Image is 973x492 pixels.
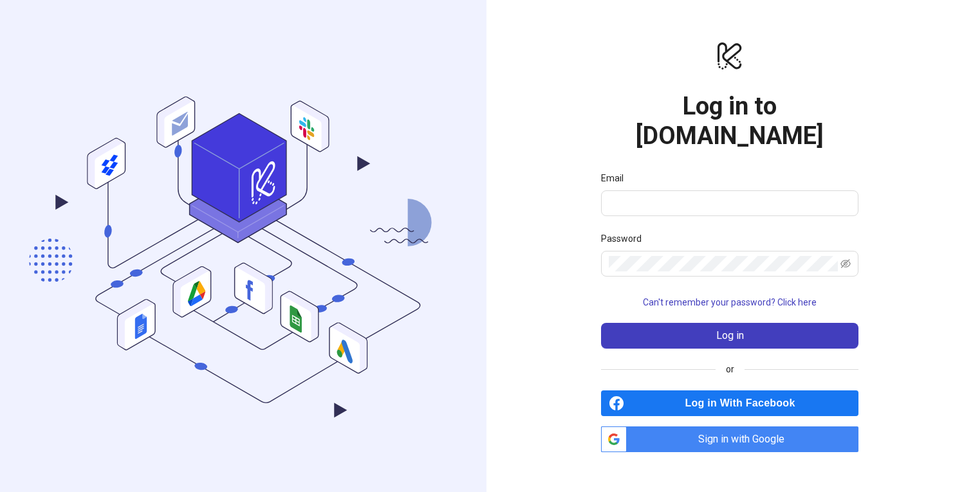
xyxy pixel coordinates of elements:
a: Sign in with Google [601,426,858,452]
label: Password [601,232,650,246]
button: Log in [601,323,858,349]
label: Email [601,171,632,185]
input: Password [609,256,838,271]
span: Log in [716,330,744,342]
span: Log in With Facebook [629,390,858,416]
input: Email [609,196,848,211]
a: Can't remember your password? Click here [601,297,858,307]
a: Log in With Facebook [601,390,858,416]
span: eye-invisible [840,259,851,269]
button: Can't remember your password? Click here [601,292,858,313]
span: Sign in with Google [632,426,858,452]
h1: Log in to [DOMAIN_NAME] [601,91,858,150]
span: or [716,362,745,376]
span: Can't remember your password? Click here [643,297,817,307]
